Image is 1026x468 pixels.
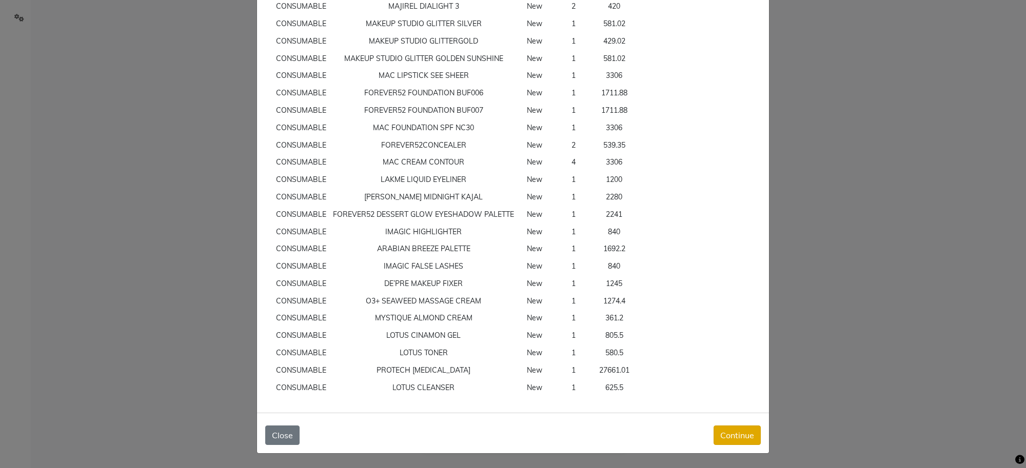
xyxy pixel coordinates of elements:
[273,292,330,310] td: CONSUMABLE
[330,85,518,102] td: FOREVER52 FOUNDATION BUF006
[273,119,330,136] td: CONSUMABLE
[273,50,330,67] td: CONSUMABLE
[330,327,518,344] td: LOTUS CINAMON GEL
[596,292,633,310] td: 1274.4
[551,223,596,240] td: 1
[518,136,552,154] td: New
[265,425,300,445] button: Close
[273,258,330,275] td: CONSUMABLE
[273,361,330,379] td: CONSUMABLE
[273,327,330,344] td: CONSUMABLE
[518,33,552,50] td: New
[596,206,633,223] td: 2241
[273,275,330,292] td: CONSUMABLE
[596,50,633,67] td: 581.02
[518,206,552,223] td: New
[596,275,633,292] td: 1245
[273,102,330,119] td: CONSUMABLE
[518,102,552,119] td: New
[596,258,633,275] td: 840
[273,171,330,189] td: CONSUMABLE
[596,327,633,344] td: 805.5
[330,379,518,396] td: LOTUS CLEANSER
[551,189,596,206] td: 1
[518,379,552,396] td: New
[330,292,518,310] td: O3+ SEAWEED MASSAGE CREAM
[551,379,596,396] td: 1
[330,223,518,240] td: IMAGIC HIGHLIGHTER
[551,361,596,379] td: 1
[596,85,633,102] td: 1711.88
[551,136,596,154] td: 2
[596,379,633,396] td: 625.5
[518,171,552,189] td: New
[330,189,518,206] td: [PERSON_NAME] MIDNIGHT KAJAL
[551,240,596,258] td: 1
[518,50,552,67] td: New
[273,67,330,85] td: CONSUMABLE
[273,136,330,154] td: CONSUMABLE
[596,67,633,85] td: 3306
[551,275,596,292] td: 1
[551,154,596,171] td: 4
[273,15,330,33] td: CONSUMABLE
[518,15,552,33] td: New
[330,344,518,362] td: LOTUS TONER
[596,33,633,50] td: 429.02
[518,310,552,327] td: New
[518,327,552,344] td: New
[273,223,330,240] td: CONSUMABLE
[273,189,330,206] td: CONSUMABLE
[273,379,330,396] td: CONSUMABLE
[330,67,518,85] td: MAC LIPSTICK SEE SHEER
[518,240,552,258] td: New
[551,33,596,50] td: 1
[330,361,518,379] td: PROTECH [MEDICAL_DATA]
[596,310,633,327] td: 361.2
[518,344,552,362] td: New
[551,310,596,327] td: 1
[273,240,330,258] td: CONSUMABLE
[330,258,518,275] td: IMAGIC FALSE LASHES
[330,275,518,292] td: DE’PRE MAKEUP FIXER
[518,275,552,292] td: New
[596,102,633,119] td: 1711.88
[551,206,596,223] td: 1
[551,119,596,136] td: 1
[518,67,552,85] td: New
[518,119,552,136] td: New
[330,15,518,33] td: MAKEUP STUDIO GLITTER SILVER
[551,292,596,310] td: 1
[596,344,633,362] td: 580.5
[330,206,518,223] td: FOREVER52 DESSERT GLOW EYESHADOW PALETTE
[596,171,633,189] td: 1200
[330,119,518,136] td: MAC FOUNDATION SPF NC30
[273,206,330,223] td: CONSUMABLE
[518,361,552,379] td: New
[273,310,330,327] td: CONSUMABLE
[518,154,552,171] td: New
[551,85,596,102] td: 1
[330,240,518,258] td: ARABIAN BREEZE PALETTE
[551,327,596,344] td: 1
[596,189,633,206] td: 2280
[518,189,552,206] td: New
[596,154,633,171] td: 3306
[330,50,518,67] td: MAKEUP STUDIO GLITTER GOLDEN SUNSHINE
[596,136,633,154] td: 539.35
[273,33,330,50] td: CONSUMABLE
[273,344,330,362] td: CONSUMABLE
[551,344,596,362] td: 1
[273,85,330,102] td: CONSUMABLE
[551,50,596,67] td: 1
[330,154,518,171] td: MAC CREAM CONTOUR
[518,223,552,240] td: New
[551,67,596,85] td: 1
[330,33,518,50] td: MAKEUP STUDIO GLITTERGOLD
[551,258,596,275] td: 1
[518,258,552,275] td: New
[596,361,633,379] td: 27661.01
[551,15,596,33] td: 1
[596,240,633,258] td: 1692.2
[551,102,596,119] td: 1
